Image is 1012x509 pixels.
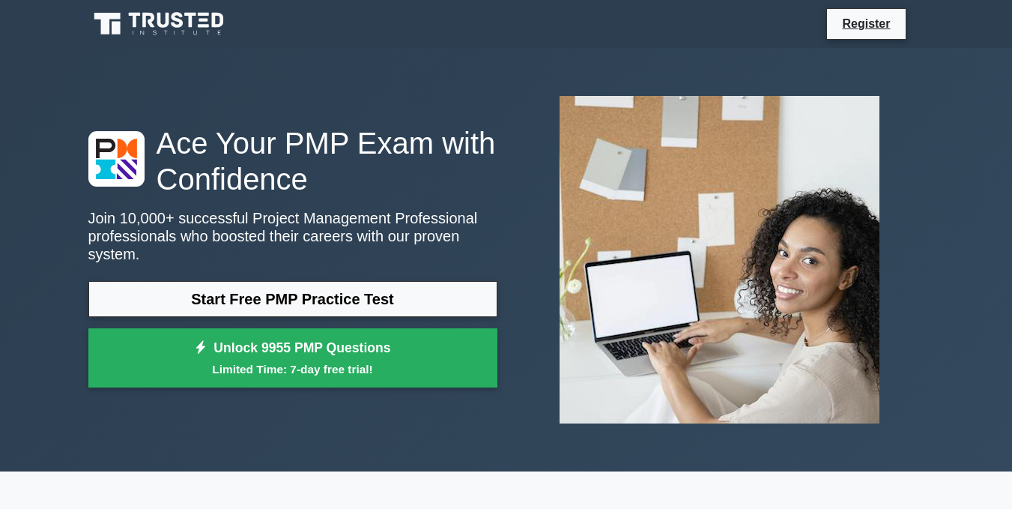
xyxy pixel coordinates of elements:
small: Limited Time: 7-day free trial! [107,361,479,378]
h1: Ace Your PMP Exam with Confidence [88,125,497,197]
a: Unlock 9955 PMP QuestionsLimited Time: 7-day free trial! [88,328,497,388]
a: Register [833,14,899,33]
p: Join 10,000+ successful Project Management Professional professionals who boosted their careers w... [88,209,497,263]
a: Start Free PMP Practice Test [88,281,497,317]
